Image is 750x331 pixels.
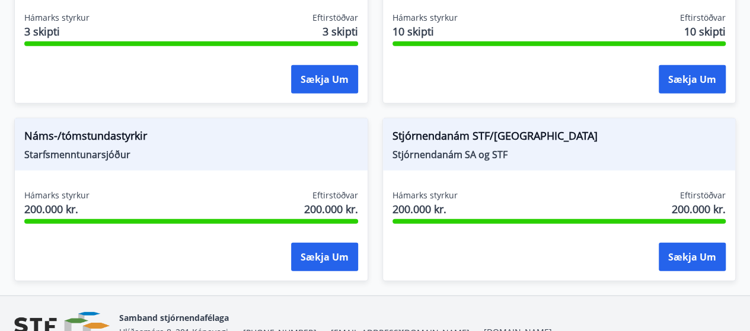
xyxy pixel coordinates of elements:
button: Sækja um [659,65,726,94]
span: 3 skipti [323,24,358,39]
span: Eftirstöðvar [312,12,358,24]
span: 10 skipti [392,24,458,39]
span: 200.000 kr. [304,201,358,217]
span: Hámarks styrkur [24,189,90,201]
span: Hámarks styrkur [392,12,458,24]
span: Náms-/tómstundastyrkir [24,128,358,148]
span: 200.000 kr. [392,201,458,217]
span: Stjórnendanám STF/[GEOGRAPHIC_DATA] [392,128,726,148]
span: Hámarks styrkur [392,189,458,201]
span: Stjórnendanám SA og STF [392,148,726,161]
button: Sækja um [659,243,726,271]
span: Eftirstöðvar [680,189,726,201]
span: Eftirstöðvar [312,189,358,201]
span: 200.000 kr. [24,201,90,217]
span: Starfsmenntunarsjóður [24,148,358,161]
span: 10 skipti [684,24,726,39]
span: 3 skipti [24,24,90,39]
button: Sækja um [291,65,358,94]
span: Hámarks styrkur [24,12,90,24]
span: 200.000 kr. [672,201,726,217]
span: Eftirstöðvar [680,12,726,24]
span: Samband stjórnendafélaga [119,312,229,323]
button: Sækja um [291,243,358,271]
